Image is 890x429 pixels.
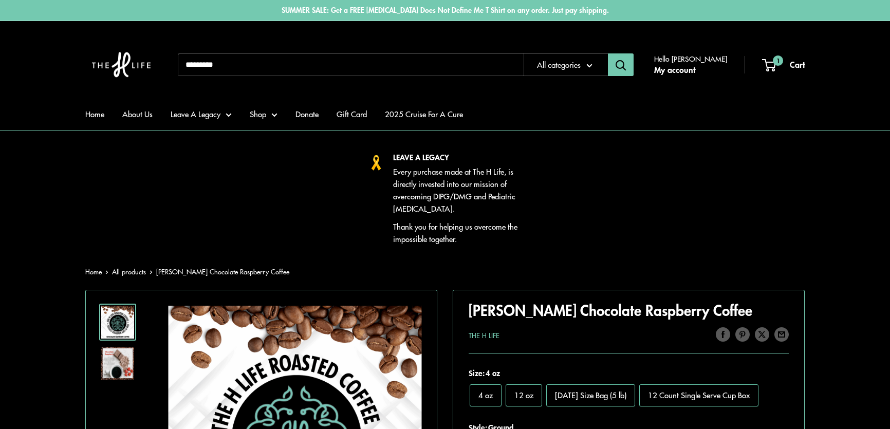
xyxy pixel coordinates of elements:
[393,220,522,245] p: Thank you for helping us overcome the impossible together.
[112,267,146,276] a: All products
[85,266,289,278] nav: Breadcrumb
[773,55,783,66] span: 1
[735,326,750,342] a: Pin on Pinterest
[295,107,319,121] a: Donate
[156,267,289,276] span: [PERSON_NAME] Chocolate Raspberry Coffee
[469,300,789,321] h1: [PERSON_NAME] Chocolate Raspberry Coffee
[514,389,533,400] span: 12 oz
[101,306,134,339] img: Chocolate Raspberry Coffee
[654,52,727,65] span: Hello [PERSON_NAME]
[485,367,500,379] span: 4 oz
[393,165,522,215] p: Every purchase made at The H Life, is directly invested into our mission of overcoming DIPG/DMG a...
[337,107,367,121] a: Gift Card
[546,384,635,406] label: Monday Size Bag (5 lb)
[85,31,157,98] img: The H Life
[763,57,805,72] a: 1 Cart
[250,107,277,121] a: Shop
[648,389,750,400] span: 12 Count Single Serve Cup Box
[122,107,153,121] a: About Us
[639,384,758,406] label: 12 Count Single Serve Cup Box
[755,326,769,342] a: Tweet on Twitter
[101,347,134,380] img: Chocolate Raspberry Coffee
[171,107,232,121] a: Leave A Legacy
[774,326,789,342] a: Share by email
[716,326,730,342] a: Share on Facebook
[469,330,499,340] a: The H Life
[470,384,502,406] label: 4 oz
[385,107,463,121] a: 2025 Cruise For A Cure
[393,151,522,163] p: LEAVE A LEGACY
[85,267,102,276] a: Home
[608,53,634,76] button: Search
[790,58,805,70] span: Cart
[478,389,493,400] span: 4 oz
[555,389,626,400] span: [DATE] Size Bag (5 lb)
[506,384,542,406] label: 12 oz
[85,107,104,121] a: Home
[469,366,789,380] span: Size:
[654,62,695,78] a: My account
[178,53,524,76] input: Search...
